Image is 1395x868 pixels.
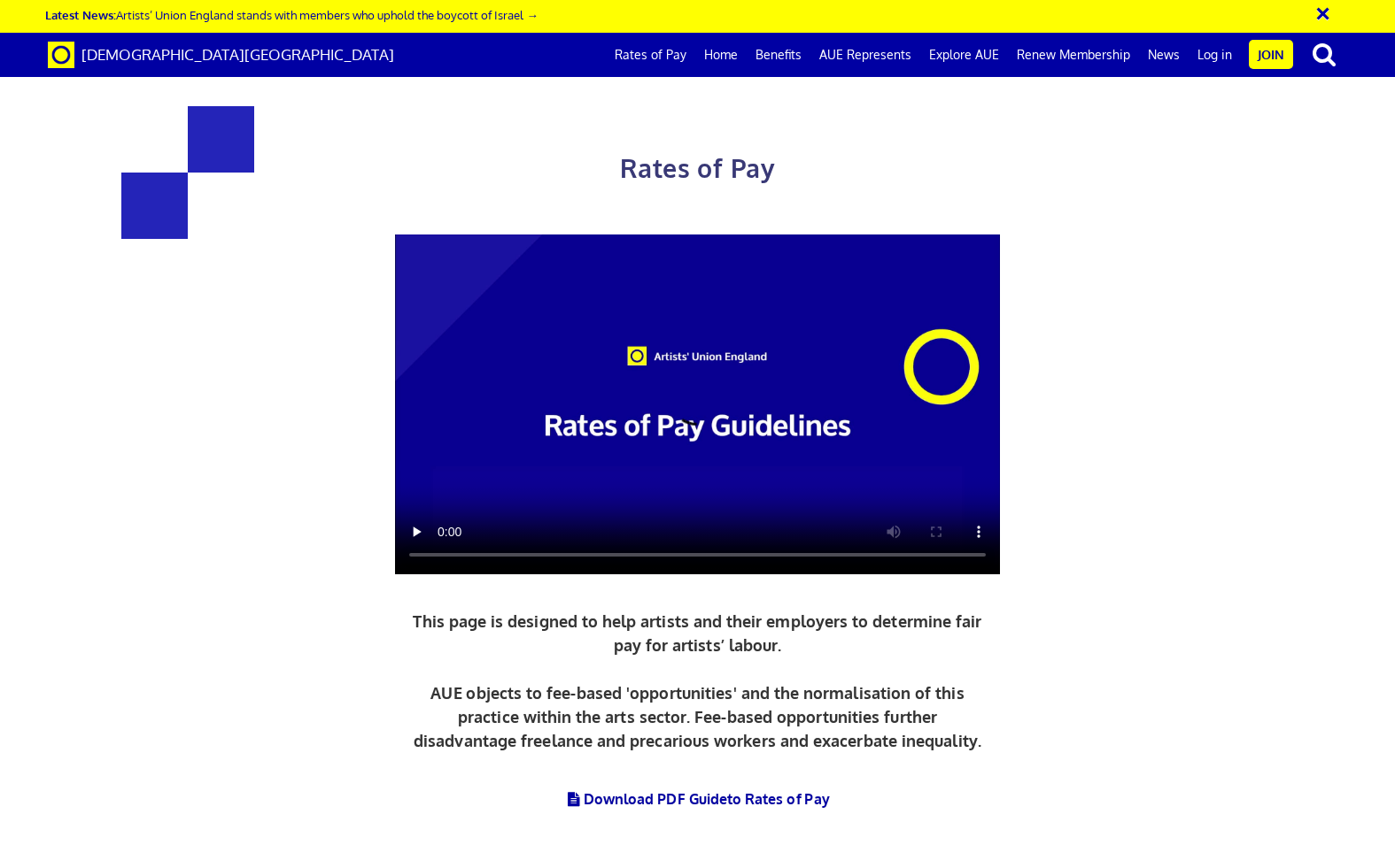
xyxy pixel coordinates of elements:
[727,790,830,808] span: to Rates of Pay
[81,45,394,64] span: [DEMOGRAPHIC_DATA][GEOGRAPHIC_DATA]
[1249,40,1293,69] a: Join
[695,33,747,77] a: Home
[1189,33,1241,77] a: Log in
[810,33,920,77] a: AUE Represents
[1297,35,1352,73] button: search
[45,7,538,22] a: Latest News:Artists’ Union England stands with members who uphold the boycott of Israel →
[35,33,407,77] a: Brand [DEMOGRAPHIC_DATA][GEOGRAPHIC_DATA]
[45,7,116,22] strong: Latest News:
[620,152,775,184] span: Rates of Pay
[565,790,830,808] a: Download PDF Guideto Rates of Pay
[1008,33,1139,77] a: Renew Membership
[1139,33,1189,77] a: News
[606,33,695,77] a: Rates of Pay
[920,33,1008,77] a: Explore AUE
[747,33,810,77] a: Benefits
[408,610,987,753] p: This page is designed to help artists and their employers to determine fair pay for artists’ labo...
